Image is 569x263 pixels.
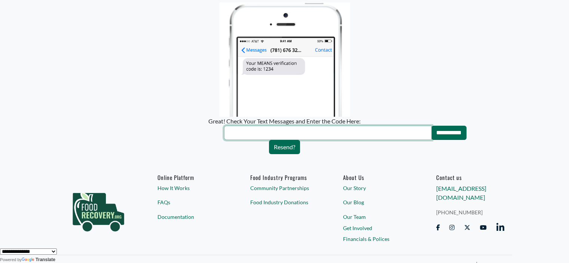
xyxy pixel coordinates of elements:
a: Translate [22,257,55,262]
a: [EMAIL_ADDRESS][DOMAIN_NAME] [436,185,486,201]
h6: Food Industry Programs [250,174,319,181]
div: Great! Check Your Text Messages and Enter the Code Here: [163,117,406,126]
a: Get Involved [343,224,412,232]
button: Resend? [269,140,300,154]
a: Our Blog [343,198,412,206]
img: sms_verification_screenshot-657d40a6b4b8c5ee77024457e8b964fd3b035b17c41535bf509c7d22d63490f0.png [219,2,350,117]
a: FAQs [157,198,226,206]
a: Our Team [343,213,412,221]
img: Google Translate [22,257,36,263]
a: Documentation [157,213,226,221]
img: food_recovery_green_logo-76242d7a27de7ed26b67be613a865d9c9037ba317089b267e0515145e5e51427.png [65,174,132,245]
a: Community Partnerships [250,184,319,192]
a: About Us [343,174,412,181]
a: [PHONE_NUMBER] [436,208,504,216]
a: Our Story [343,184,412,192]
a: Food Industry Donations [250,198,319,206]
a: How It Works [157,184,226,192]
h6: Contact us [436,174,504,181]
a: Financials & Polices [343,235,412,243]
h6: Online Platform [157,174,226,181]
